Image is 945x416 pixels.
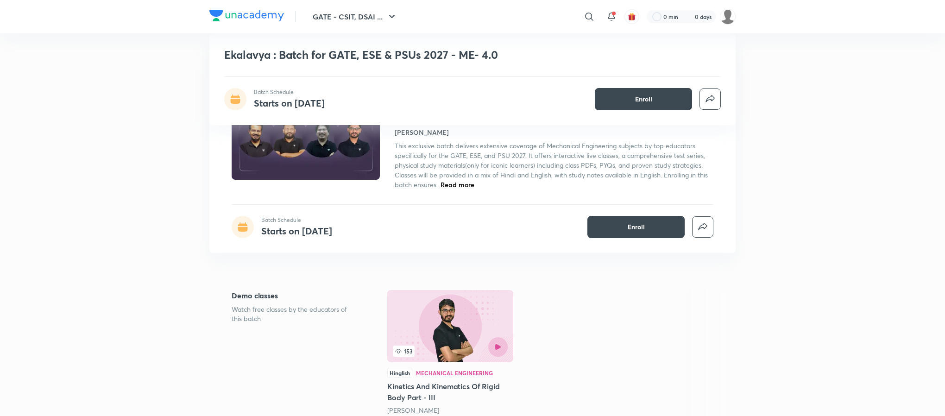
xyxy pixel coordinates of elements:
[635,95,652,104] span: Enroll
[395,141,708,189] span: This exclusive batch delivers extensive coverage of Mechanical Engineering subjects by top educat...
[307,7,403,26] button: GATE - CSIT, DSAI ...
[387,381,513,403] h5: Kinetics And Kinematics Of Rigid Body Part - III
[720,9,736,25] img: Rajalakshmi
[224,48,587,62] h1: Ekalavya : Batch for GATE, ESE & PSUs 2027 - ME- 4.0
[441,180,474,189] span: Read more
[395,127,449,137] h4: [PERSON_NAME]
[624,9,639,24] button: avatar
[261,225,332,237] h4: Starts on [DATE]
[230,95,381,181] img: Thumbnail
[209,10,284,24] a: Company Logo
[628,222,645,232] span: Enroll
[416,370,493,376] div: Mechanical Engineering
[209,10,284,21] img: Company Logo
[587,216,685,238] button: Enroll
[595,88,692,110] button: Enroll
[387,406,439,415] a: [PERSON_NAME]
[254,97,325,109] h4: Starts on [DATE]
[261,216,332,224] p: Batch Schedule
[628,13,636,21] img: avatar
[684,12,693,21] img: streak
[232,290,358,301] h5: Demo classes
[387,368,412,378] div: Hinglish
[232,305,358,323] p: Watch free classes by the educators of this batch
[254,88,325,96] p: Batch Schedule
[387,406,513,415] div: Deepraj Chandrakar
[393,346,415,357] span: 153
